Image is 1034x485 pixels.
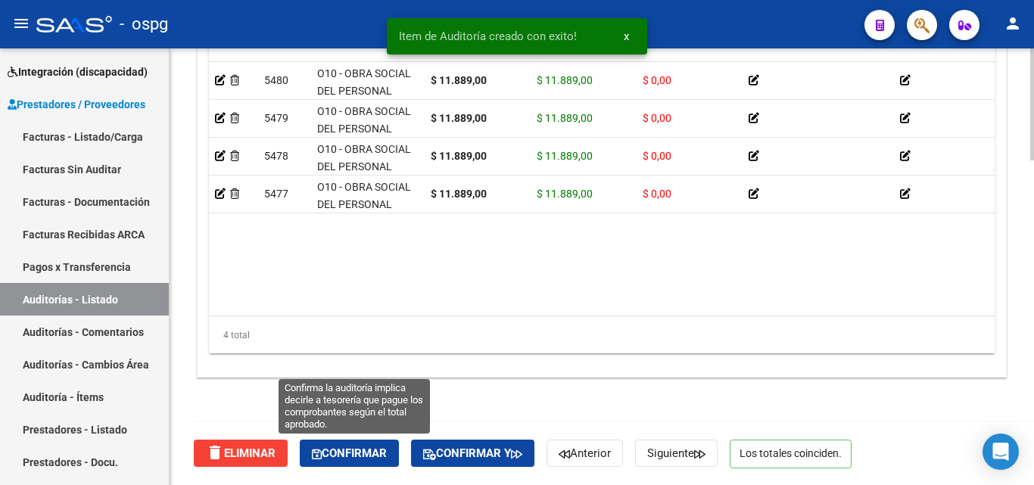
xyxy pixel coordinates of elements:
button: Confirmar y [411,440,534,467]
span: Siguiente [647,446,705,460]
span: $ 0,00 [643,150,671,162]
button: x [612,23,641,50]
span: Confirmar y [423,446,522,460]
span: 5479 [264,112,288,124]
button: Siguiente [635,440,718,467]
span: Integración (discapacidad) [8,64,148,80]
span: 5478 [264,150,288,162]
span: Eliminar [206,446,276,460]
span: Item de Auditoría creado con exito! [399,29,577,44]
div: Open Intercom Messenger [983,434,1019,470]
span: - ospg [120,8,168,41]
strong: $ 11.889,00 [431,188,487,200]
strong: $ 11.889,00 [431,150,487,162]
div: 4 total [209,316,995,354]
span: $ 11.889,00 [537,74,593,86]
span: Confirmar [312,446,387,460]
span: $ 11.889,00 [537,188,593,200]
button: Confirmar [300,440,399,467]
span: O10 - OBRA SOCIAL DEL PERSONAL GRAFICO [317,67,411,114]
button: Anterior [547,440,623,467]
span: $ 0,00 [643,188,671,200]
strong: $ 11.889,00 [431,74,487,86]
mat-icon: delete [206,443,224,462]
span: $ 11.889,00 [537,112,593,124]
span: 5480 [264,74,288,86]
span: $ 0,00 [643,112,671,124]
mat-icon: person [1004,14,1022,33]
span: $ 0,00 [643,74,671,86]
span: O10 - OBRA SOCIAL DEL PERSONAL GRAFICO [317,181,411,228]
span: 5477 [264,188,288,200]
p: Los totales coinciden. [730,440,852,468]
span: $ 11.889,00 [537,150,593,162]
mat-icon: menu [12,14,30,33]
strong: $ 11.889,00 [431,112,487,124]
span: Anterior [559,446,611,460]
button: Eliminar [194,440,288,467]
span: O10 - OBRA SOCIAL DEL PERSONAL GRAFICO [317,105,411,152]
span: Prestadores / Proveedores [8,96,145,113]
span: O10 - OBRA SOCIAL DEL PERSONAL GRAFICO [317,143,411,190]
span: x [624,30,629,43]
